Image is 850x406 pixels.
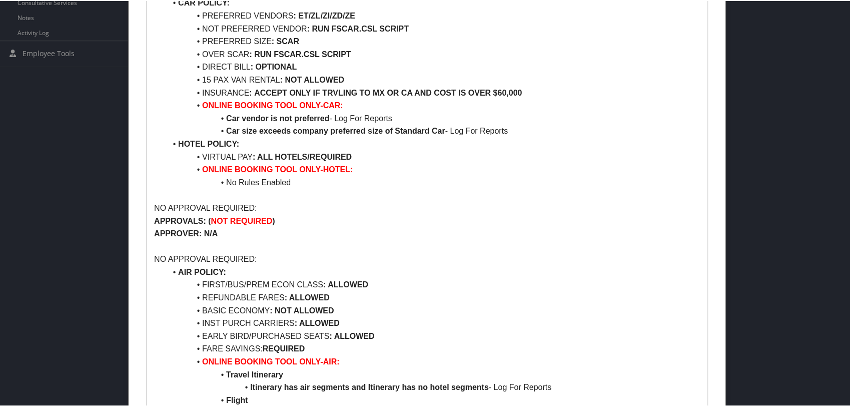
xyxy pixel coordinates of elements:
[329,331,374,339] strong: : ALLOWED
[166,60,700,73] li: DIRECT BILL
[166,380,700,393] li: - Log For Reports
[166,124,700,137] li: - Log For Reports
[178,139,239,147] strong: HOTEL POLICY:
[154,228,218,237] strong: APPROVER: N/A
[226,126,445,134] strong: Car size exceeds company preferred size of Standard Car
[270,305,334,314] strong: : NOT ALLOWED
[226,395,248,403] strong: Flight
[166,111,700,124] li: - Log For Reports
[323,279,368,288] strong: : ALLOWED
[202,164,353,173] strong: ONLINE BOOKING TOOL ONLY-HOTEL:
[202,356,339,365] strong: ONLINE BOOKING TOOL ONLY-AIR:
[295,318,340,326] strong: : ALLOWED
[166,22,700,35] li: NOT PREFERRED VENDOR
[249,88,252,96] strong: :
[178,267,226,275] strong: AIR POLICY:
[253,152,352,160] strong: : ALL HOTELS/REQUIRED
[166,175,700,188] li: No Rules Enabled
[251,62,297,70] strong: : OPTIONAL
[154,201,700,214] p: NO APPROVAL REQUIRED:
[250,382,489,390] strong: Itinerary has air segments and Itinerary has no hotel segments
[285,292,330,301] strong: : ALLOWED
[166,303,700,316] li: BASIC ECONOMY
[166,277,700,290] li: FIRST/BUS/PREM ECON CLASS
[293,11,296,19] strong: :
[226,369,283,378] strong: Travel Itinerary
[272,36,299,45] strong: : SCAR
[263,343,305,352] strong: REQUIRED
[249,49,351,58] strong: : RUN FSCAR.CSL SCRIPT
[166,73,700,86] li: 15 PAX VAN RENTAL
[166,290,700,303] li: REFUNDABLE FARES
[226,113,329,122] strong: Car vendor is not preferred
[166,316,700,329] li: INST PURCH CARRIERS
[154,252,700,265] p: NO APPROVAL REQUIRED:
[166,150,700,163] li: VIRTUAL PAY
[166,341,700,354] li: FARE SAVINGS:
[166,86,700,99] li: INSURANCE
[280,75,344,83] strong: : NOT ALLOWED
[211,216,273,224] strong: NOT REQUIRED
[272,216,275,224] strong: )
[254,88,522,96] strong: ACCEPT ONLY IF TRVLING TO MX OR CA AND COST IS OVER $60,000
[307,24,409,32] strong: : RUN FSCAR.CSL SCRIPT
[166,34,700,47] li: PREFERRED SIZE
[154,216,211,224] strong: APPROVALS: (
[166,47,700,60] li: OVER SCAR
[298,11,355,19] strong: ET/ZL/ZI/ZD/ZE
[166,9,700,22] li: PREFERRED VENDORS
[202,100,343,109] strong: ONLINE BOOKING TOOL ONLY-CAR:
[166,329,700,342] li: EARLY BIRD/PURCHASED SEATS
